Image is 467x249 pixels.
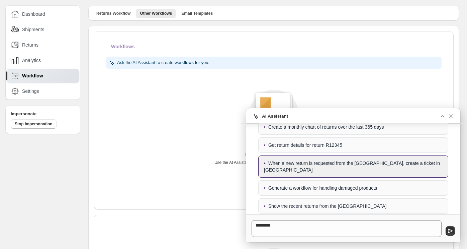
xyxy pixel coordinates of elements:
[258,137,448,153] div: Get return details for return R12345
[111,43,135,50] h2: Workflows
[258,198,448,214] div: Show the recent returns from the [GEOGRAPHIC_DATA]
[264,185,266,191] span: •
[181,11,213,16] span: Email Templates
[22,72,43,79] span: Workflow
[22,26,44,33] span: Shipments
[117,59,209,66] p: Ask the AI Assistant to create workflows for you.
[264,142,266,148] span: •
[258,119,448,135] div: Create a monthly chart of returns over the last 365 days
[96,11,130,16] span: Returns Workflow
[22,88,39,95] span: Settings
[11,111,75,117] h4: Impersonate
[207,160,341,171] p: Use the AI Assistant chat to create custom workflows. Just ask it to generate a workflow for you!
[258,155,448,178] div: When a new return is requested from the [GEOGRAPHIC_DATA], create a ticket in [GEOGRAPHIC_DATA]
[258,180,448,196] div: Generate a workflow for handling damaged products
[207,151,341,158] p: No workflows created yet
[140,11,172,16] span: Other Workflows
[22,11,45,17] span: Dashboard
[15,121,53,127] span: Stop Impersonation
[264,203,266,209] span: •
[262,113,288,120] h3: AI Assistant
[22,57,41,64] span: Analytics
[264,161,266,166] span: •
[11,119,57,129] button: Stop Impersonation
[264,124,266,130] span: •
[22,42,38,48] span: Returns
